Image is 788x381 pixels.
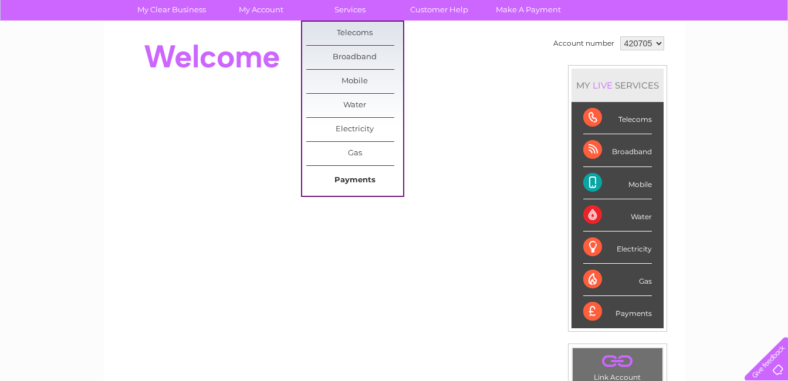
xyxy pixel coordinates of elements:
[583,264,652,296] div: Gas
[567,6,648,21] a: 0333 014 3131
[550,33,617,53] td: Account number
[306,94,403,117] a: Water
[28,30,87,66] img: logo.png
[583,296,652,328] div: Payments
[611,50,637,59] a: Energy
[306,70,403,93] a: Mobile
[306,142,403,165] a: Gas
[583,199,652,232] div: Water
[571,69,664,102] div: MY SERVICES
[644,50,679,59] a: Telecoms
[590,80,615,91] div: LIVE
[117,6,672,57] div: Clear Business is a trading name of Verastar Limited (registered in [GEOGRAPHIC_DATA] No. 3667643...
[306,169,403,192] a: Payments
[576,351,660,372] a: .
[583,232,652,264] div: Electricity
[306,118,403,141] a: Electricity
[749,50,777,59] a: Log out
[583,134,652,166] div: Broadband
[306,22,403,45] a: Telecoms
[306,46,403,69] a: Broadband
[710,50,739,59] a: Contact
[583,167,652,199] div: Mobile
[583,102,652,134] div: Telecoms
[686,50,703,59] a: Blog
[581,50,604,59] a: Water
